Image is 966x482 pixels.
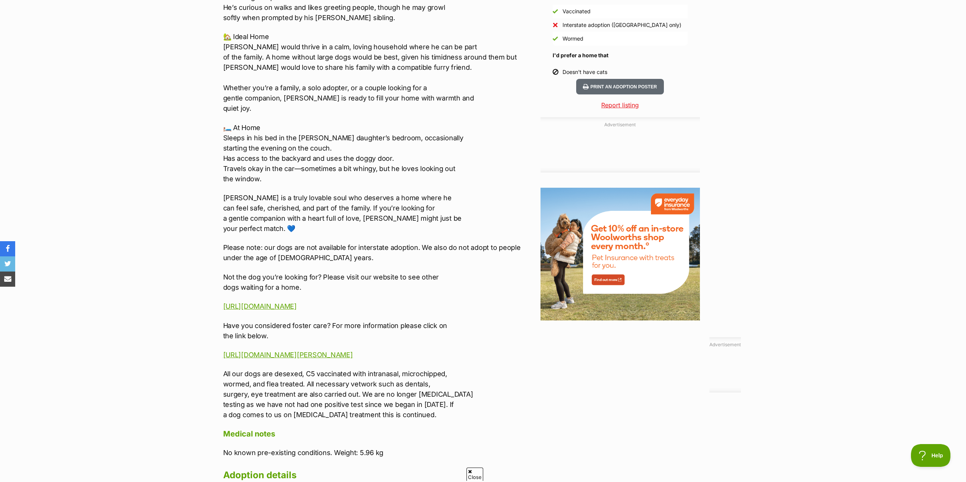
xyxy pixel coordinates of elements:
[553,9,558,14] img: Yes
[223,447,537,458] p: No known pre-existing conditions. Weight: 5.96 kg
[709,337,741,393] div: Advertisement
[553,36,558,41] img: Yes
[223,302,297,310] a: [URL][DOMAIN_NAME]
[223,369,537,420] p: All our dogs are desexed, C5 vaccinated with intranasal, microchipped, wormed, and flea treated. ...
[223,272,537,292] p: Not the dog you’re looking for? Please visit our website to see other dogs waiting for a home.
[223,429,537,439] h4: Medical notes
[563,68,607,76] div: Doesn't have cats
[223,351,353,359] a: [URL][DOMAIN_NAME][PERSON_NAME]
[553,22,558,28] img: No
[223,320,537,341] p: Have you considered foster care? For more information please click on the link below.
[223,31,537,113] p: 🏡 Ideal Home [PERSON_NAME] would thrive in a calm, loving household where he can be part of the f...
[563,21,681,29] div: Interstate adoption ([GEOGRAPHIC_DATA] only)
[553,52,688,59] h4: I'd prefer a home that
[576,79,663,94] button: Print an adoption poster
[223,122,537,184] p: 🛏️ At Home Sleeps in his bed in the [PERSON_NAME] daughter’s bedroom, occasionally starting the e...
[911,444,951,467] iframe: Help Scout Beacon - Open
[563,8,591,15] div: Vaccinated
[541,117,700,173] div: Advertisement
[223,193,537,234] p: [PERSON_NAME] is a truly lovable soul who deserves a home where he can feel safe, cherished, and ...
[563,35,583,42] div: Wormed
[223,242,537,263] p: Please note: our dogs are not available for interstate adoption. We also do not adopt to people u...
[541,188,700,320] img: Everyday Insurance by Woolworths promotional banner
[466,468,483,481] span: Close
[541,100,700,110] a: Report listing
